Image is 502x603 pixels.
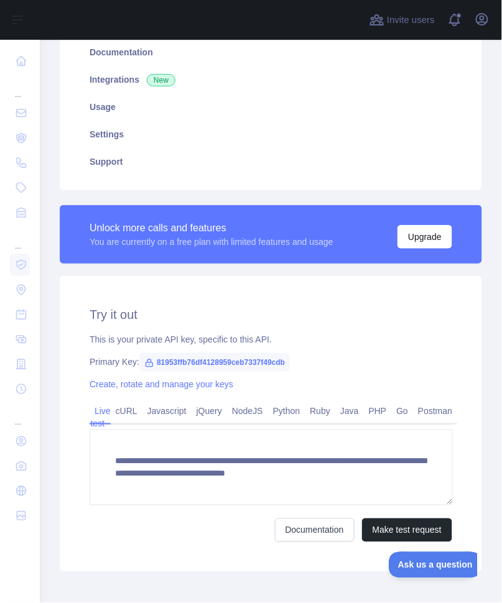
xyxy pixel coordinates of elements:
div: Unlock more calls and features [90,221,333,236]
a: Documentation [275,518,355,542]
a: Postman [413,402,457,421]
div: This is your private API key, specific to this API. [90,333,452,346]
div: You are currently on a free plan with limited features and usage [90,236,333,248]
a: Java [335,402,364,421]
span: 81953ffb76df4128959ceb7337f49cdb [139,353,290,372]
a: PHP [364,402,392,421]
a: Support [75,148,467,175]
div: ... [10,403,30,428]
a: Ruby [305,402,335,421]
a: Create, rotate and manage your keys [90,379,233,389]
a: Settings [75,121,467,148]
div: Primary Key: [90,356,452,368]
button: Invite users [367,10,437,30]
iframe: Toggle Customer Support [389,552,477,578]
a: Documentation [75,39,467,66]
span: Invite users [387,13,435,27]
a: Live test [90,402,111,434]
a: Python [268,402,305,421]
span: New [147,74,175,86]
h2: Try it out [90,306,452,323]
a: Go [391,402,413,421]
a: Integrations New [75,66,467,93]
a: NodeJS [227,402,268,421]
button: Upgrade [397,225,452,249]
button: Make test request [362,518,452,542]
a: Usage [75,93,467,121]
div: ... [10,226,30,251]
a: cURL [111,402,142,421]
a: Javascript [142,402,192,421]
a: jQuery [192,402,227,421]
div: ... [10,75,30,99]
